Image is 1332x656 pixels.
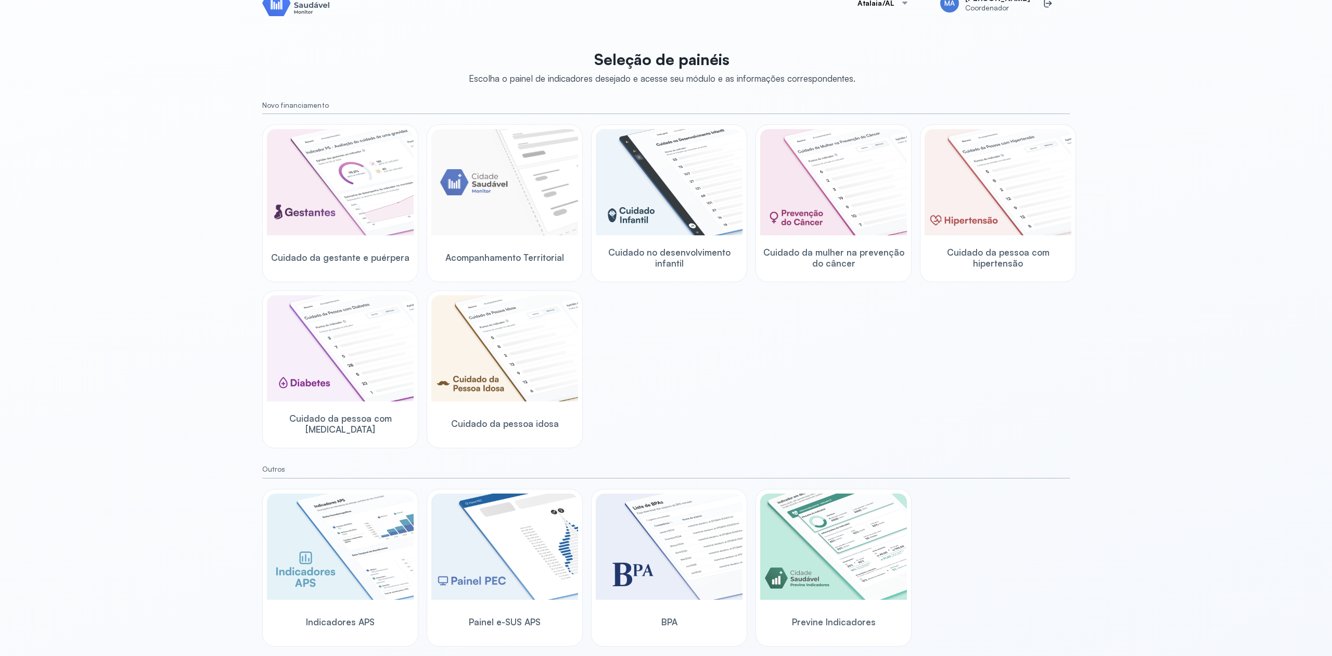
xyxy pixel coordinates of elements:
[431,295,578,401] img: elderly.png
[267,494,414,600] img: aps-indicators.png
[760,494,907,600] img: previne-brasil.png
[469,50,855,69] p: Seleção de painéis
[661,616,677,627] span: BPA
[306,616,375,627] span: Indicadores APS
[925,247,1071,269] span: Cuidado da pessoa com hipertensão
[267,129,414,235] img: pregnants.png
[271,252,409,263] span: Cuidado da gestante e puérpera
[469,73,855,84] div: Escolha o painel de indicadores desejado e acesse seu módulo e as informações correspondentes.
[596,494,742,600] img: bpa.png
[965,4,1030,12] span: Coordenador
[760,129,907,235] img: woman-cancer-prevention-care.png
[431,494,578,600] img: pec-panel.png
[267,295,414,401] img: diabetics.png
[596,247,742,269] span: Cuidado no desenvolvimento infantil
[469,616,541,627] span: Painel e-SUS APS
[431,129,578,235] img: placeholder-module-ilustration.png
[760,247,907,269] span: Cuidado da mulher na prevenção do câncer
[445,252,564,263] span: Acompanhamento Territorial
[596,129,742,235] img: child-development.png
[262,101,1070,110] small: Novo financiamento
[262,465,1070,474] small: Outros
[267,413,414,435] span: Cuidado da pessoa com [MEDICAL_DATA]
[792,616,876,627] span: Previne Indicadores
[925,129,1071,235] img: hypertension.png
[451,418,559,429] span: Cuidado da pessoa idosa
